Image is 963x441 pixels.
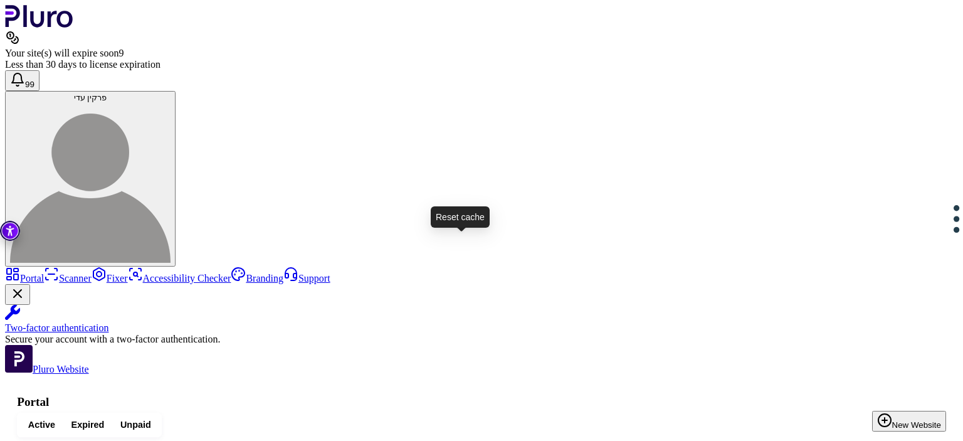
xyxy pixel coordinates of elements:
[283,273,330,284] a: Support
[118,48,124,58] span: 9
[5,334,958,345] div: Secure your account with a two-factor authentication.
[63,416,112,434] button: Expired
[74,93,107,102] span: פרקין עדי
[5,70,39,91] button: Open notifications, you have 382 new notifications
[5,305,958,334] a: Two-factor authentication
[71,419,105,431] span: Expired
[5,364,89,375] a: Open Pluro Website
[112,416,159,434] button: Unpaid
[5,322,958,334] div: Two-factor authentication
[5,48,958,59] div: Your site(s) will expire soon
[17,395,946,409] h1: Portal
[20,416,63,434] button: Active
[5,59,958,70] div: Less than 30 days to license expiration
[5,284,30,305] button: Close Two-factor authentication notification
[431,206,490,228] div: Reset cache
[128,273,231,284] a: Accessibility Checker
[5,19,73,29] a: Logo
[25,80,34,89] span: 99
[5,91,176,267] button: פרקין עדיפרקין עדי
[5,273,44,284] a: Portal
[231,273,283,284] a: Branding
[28,419,55,431] span: Active
[5,267,958,375] aside: Sidebar menu
[120,419,151,431] span: Unpaid
[44,273,92,284] a: Scanner
[872,411,946,432] button: New Website
[10,102,171,263] img: פרקין עדי
[92,273,128,284] a: Fixer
